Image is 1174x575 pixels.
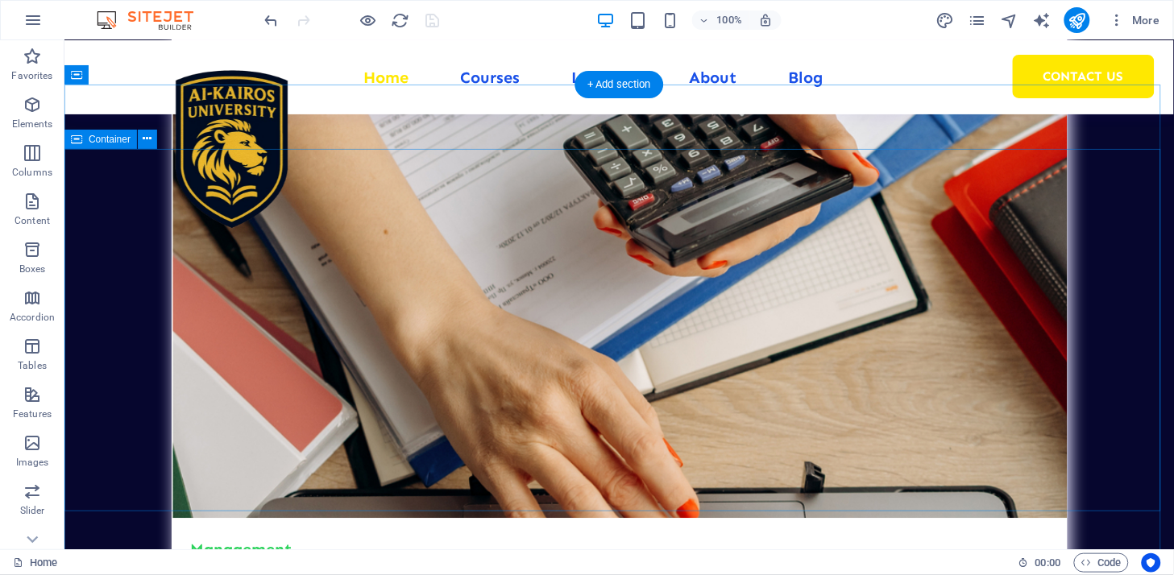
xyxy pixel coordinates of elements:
[89,134,131,144] span: Container
[1000,10,1019,30] button: navigator
[93,10,214,30] img: Editor Logo
[13,407,52,420] p: Features
[1032,10,1052,30] button: text_generator
[1035,553,1060,573] span: 00 00
[1000,11,1018,30] i: Navigator
[968,10,987,30] button: pages
[575,71,664,98] div: + Add section
[263,11,281,30] i: Undo: Change background color (Ctrl+Z)
[11,69,52,82] p: Favorites
[758,13,773,27] i: On resize automatically adjust zoom level to fit chosen device.
[262,10,281,30] button: undo
[935,10,955,30] button: design
[716,10,742,30] h6: 100%
[13,553,57,573] a: Click to cancel selection. Double-click to open Pages
[1142,553,1161,573] button: Usercentrics
[1103,7,1167,33] button: More
[935,11,954,30] i: Design (Ctrl+Alt+Y)
[1032,11,1051,30] i: AI Writer
[1018,553,1061,573] h6: Session time
[1064,7,1090,33] button: publish
[692,10,749,30] button: 100%
[12,166,52,179] p: Columns
[15,214,50,227] p: Content
[391,10,410,30] button: reload
[16,456,49,469] p: Images
[1081,553,1122,573] span: Code
[1047,556,1049,569] span: :
[20,504,45,517] p: Slider
[1068,11,1086,30] i: Publish
[1074,553,1129,573] button: Code
[1110,12,1160,28] span: More
[18,359,47,372] p: Tables
[10,311,55,324] p: Accordion
[12,118,53,130] p: Elements
[968,11,986,30] i: Pages (Ctrl+Alt+S)
[19,263,46,275] p: Boxes
[392,11,410,30] i: Reload page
